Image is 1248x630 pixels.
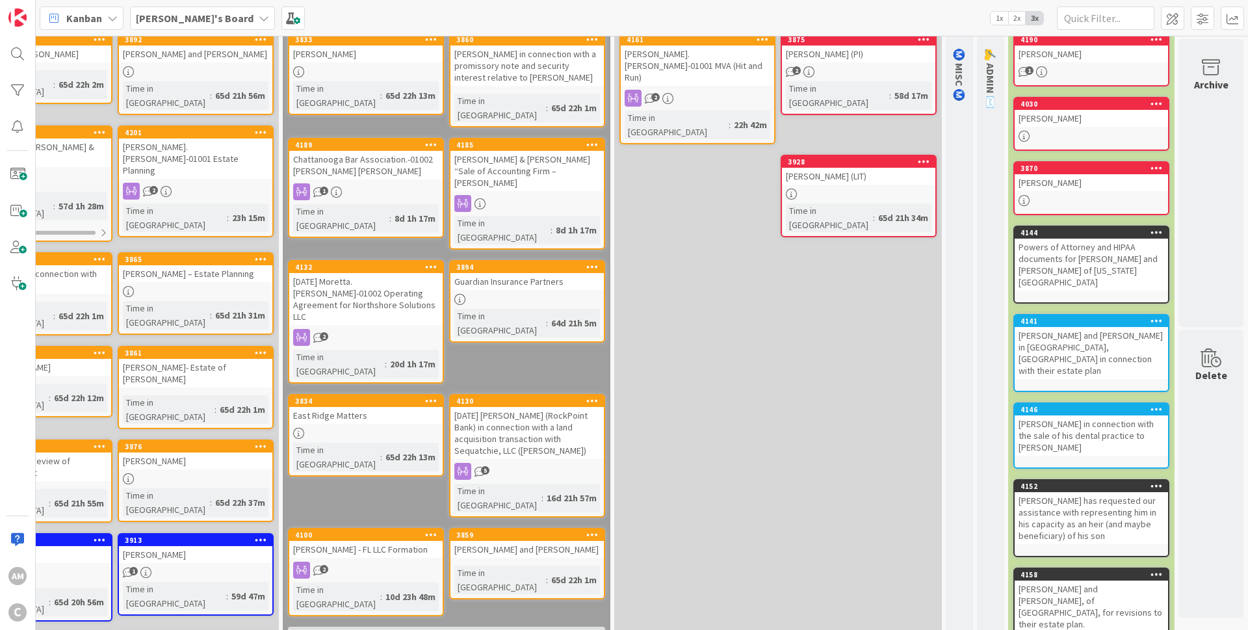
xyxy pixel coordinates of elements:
div: Time in [GEOGRAPHIC_DATA] [454,94,546,122]
a: 3865[PERSON_NAME] – Estate PlanningTime in [GEOGRAPHIC_DATA]:65d 21h 31m [118,252,274,335]
div: 4130 [456,397,604,406]
a: 3892[PERSON_NAME] and [PERSON_NAME]Time in [GEOGRAPHIC_DATA]:65d 21h 56m [118,33,274,115]
div: 65d 22h 13m [382,88,439,103]
div: 20d 1h 17m [387,357,439,371]
div: AM [8,567,27,585]
div: [PERSON_NAME] [1015,174,1168,191]
div: 4030 [1015,98,1168,110]
div: 3861[PERSON_NAME]- Estate of [PERSON_NAME] [119,347,272,387]
span: Ⓜ️ MISC Ⓜ️ [953,48,966,101]
span: : [49,595,51,609]
a: 3928[PERSON_NAME] (LIT)Time in [GEOGRAPHIC_DATA]:65d 21h 34m [781,155,937,237]
div: 3860[PERSON_NAME] in connection with a promissory note and security interest relative to [PERSON_... [450,34,604,86]
a: 4100[PERSON_NAME] - FL LLC FormationTime in [GEOGRAPHIC_DATA]:10d 23h 48m [288,528,444,616]
div: 4141 [1020,317,1168,326]
div: 65d 22h 1m [548,101,600,115]
span: : [53,199,55,213]
div: [PERSON_NAME] has requested our assistance with representing him in his capacity as an heir (and ... [1015,492,1168,544]
div: C [8,603,27,622]
div: 4185 [456,140,604,150]
div: Time in [GEOGRAPHIC_DATA] [123,488,210,517]
div: 3833 [295,35,443,44]
span: 2 [320,565,328,573]
span: : [873,211,875,225]
div: Chattanooga Bar Association.-01002 [PERSON_NAME] [PERSON_NAME] [289,151,443,179]
div: 4190[PERSON_NAME] [1015,34,1168,62]
div: 4152[PERSON_NAME] has requested our assistance with representing him in his capacity as an heir (... [1015,480,1168,544]
div: 4144 [1020,228,1168,237]
div: 65d 20h 56m [51,595,107,609]
span: : [380,590,382,604]
div: 4141 [1015,315,1168,327]
div: Time in [GEOGRAPHIC_DATA] [293,81,380,110]
div: [PERSON_NAME] and [PERSON_NAME] [450,541,604,558]
a: 3894Guardian Insurance PartnersTime in [GEOGRAPHIC_DATA]:64d 21h 5m [449,260,605,343]
div: 4146[PERSON_NAME] in connection with the sale of his dental practice to [PERSON_NAME] [1015,404,1168,456]
div: 65d 21h 34m [875,211,931,225]
div: 3861 [119,347,272,359]
div: 3875 [782,34,935,46]
span: : [385,357,387,371]
span: 2 [651,93,660,101]
div: [PERSON_NAME] – Estate Planning [119,265,272,282]
div: 3875[PERSON_NAME] (PI) [782,34,935,62]
div: 65d 22h 1m [216,402,268,417]
div: 57d 1h 28m [55,199,107,213]
a: 4132[DATE] Moretta.[PERSON_NAME]-01002 Operating Agreement for Northshore Solutions LLCTime in [G... [288,260,444,384]
div: 4190 [1015,34,1168,46]
span: 2x [1008,12,1026,25]
div: 64d 21h 5m [548,316,600,330]
div: Time in [GEOGRAPHIC_DATA] [123,301,210,330]
div: East Ridge Matters [289,407,443,424]
div: Time in [GEOGRAPHIC_DATA] [786,81,889,110]
span: : [53,77,55,92]
div: 3913[PERSON_NAME] [119,534,272,563]
span: : [546,316,548,330]
div: 23h 15m [229,211,268,225]
div: 22h 42m [731,118,770,132]
span: : [226,589,228,603]
span: ✍️ ADMIN ✉️ [984,48,997,109]
span: : [380,88,382,103]
a: 4141[PERSON_NAME] and [PERSON_NAME] in [GEOGRAPHIC_DATA], [GEOGRAPHIC_DATA] in connection with th... [1013,314,1169,392]
div: 4185 [450,139,604,151]
div: 4201 [119,127,272,138]
div: 4189Chattanooga Bar Association.-01002 [PERSON_NAME] [PERSON_NAME] [289,139,443,179]
div: 3894Guardian Insurance Partners [450,261,604,290]
div: 65d 21h 31m [212,308,268,322]
div: [PERSON_NAME] (LIT) [782,168,935,185]
div: 3870 [1015,163,1168,174]
div: [PERSON_NAME] in connection with the sale of his dental practice to [PERSON_NAME] [1015,415,1168,456]
div: 3859 [456,531,604,540]
div: Powers of Attorney and HIPAA documents for [PERSON_NAME] and [PERSON_NAME] of [US_STATE][GEOGRAPH... [1015,239,1168,291]
div: 3876 [125,442,272,451]
div: 3875 [788,35,935,44]
a: 3870[PERSON_NAME] [1013,161,1169,215]
a: 3876[PERSON_NAME]Time in [GEOGRAPHIC_DATA]:65d 22h 37m [118,440,274,522]
div: 3876[PERSON_NAME] [119,441,272,469]
div: [PERSON_NAME] [1015,46,1168,62]
b: [PERSON_NAME]'s Board [136,12,253,25]
div: 4030[PERSON_NAME] [1015,98,1168,127]
div: 3928[PERSON_NAME] (LIT) [782,156,935,185]
div: 3892 [125,35,272,44]
div: Time in [GEOGRAPHIC_DATA] [454,566,546,594]
a: 4030[PERSON_NAME] [1013,97,1169,151]
div: 3860 [456,35,604,44]
a: 3860[PERSON_NAME] in connection with a promissory note and security interest relative to [PERSON_... [449,33,605,127]
div: [PERSON_NAME] in connection with a promissory note and security interest relative to [PERSON_NAME] [450,46,604,86]
span: Kanban [66,10,102,26]
div: [PERSON_NAME].[PERSON_NAME]-01001 Estate Planning [119,138,272,179]
div: Time in [GEOGRAPHIC_DATA] [454,216,551,244]
div: [DATE] [PERSON_NAME] (RockPoint Bank) in connection with a land acquisition transaction with Sequ... [450,407,604,459]
span: 1 [129,567,138,575]
a: 4161[PERSON_NAME].[PERSON_NAME]-01001 MVA (Hit and Run)Time in [GEOGRAPHIC_DATA]:22h 42m [619,33,775,144]
div: 4161 [621,34,774,46]
div: Guardian Insurance Partners [450,273,604,290]
div: [PERSON_NAME] and [PERSON_NAME] [119,46,272,62]
div: Time in [GEOGRAPHIC_DATA] [123,203,227,232]
div: 59d 47m [228,589,268,603]
div: 4144Powers of Attorney and HIPAA documents for [PERSON_NAME] and [PERSON_NAME] of [US_STATE][GEOG... [1015,227,1168,291]
div: Time in [GEOGRAPHIC_DATA] [293,583,380,611]
div: 4185[PERSON_NAME] & [PERSON_NAME] “Sale of Accounting Firm – [PERSON_NAME] [450,139,604,191]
